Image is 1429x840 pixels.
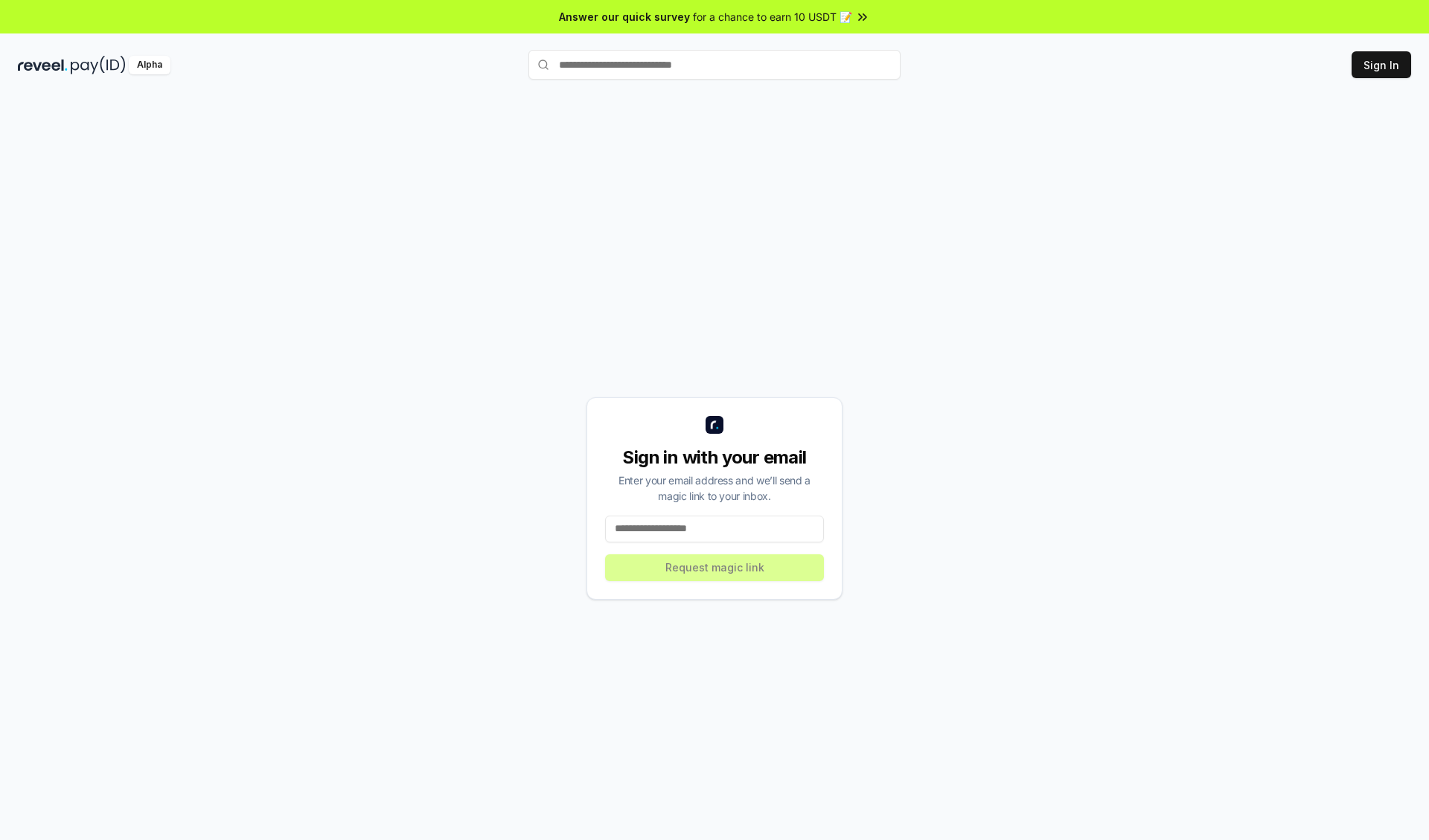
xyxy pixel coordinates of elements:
div: Sign in with your email [605,446,824,469]
span: Answer our quick survey [559,9,690,25]
img: reveel_dark [18,56,68,74]
img: logo_small [706,416,723,434]
button: Sign In [1352,51,1411,78]
div: Alpha [129,56,170,74]
div: Enter your email address and we’ll send a magic link to your inbox. [605,472,824,504]
span: for a chance to earn 10 USDT 📝 [693,9,852,25]
img: pay_id [71,56,126,74]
